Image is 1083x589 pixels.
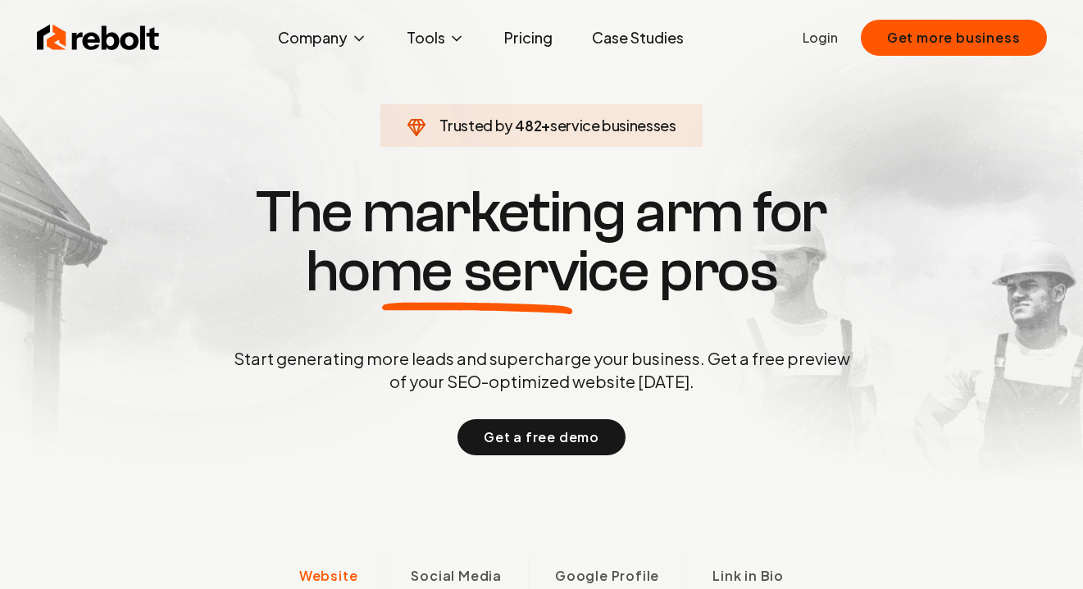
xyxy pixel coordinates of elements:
[148,183,935,301] h1: The marketing arm for pros
[411,566,502,586] span: Social Media
[265,21,380,54] button: Company
[457,419,626,455] button: Get a free demo
[299,566,358,586] span: Website
[550,116,676,135] span: service businesses
[306,242,649,301] span: home service
[541,116,550,135] span: +
[515,114,541,137] span: 482
[230,347,853,393] p: Start generating more leads and supercharge your business. Get a free preview of your SEO-optimiz...
[803,28,838,48] a: Login
[555,566,659,586] span: Google Profile
[491,21,566,54] a: Pricing
[394,21,478,54] button: Tools
[861,20,1047,56] button: Get more business
[579,21,697,54] a: Case Studies
[439,116,512,135] span: Trusted by
[712,566,784,586] span: Link in Bio
[37,21,160,54] img: Rebolt Logo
